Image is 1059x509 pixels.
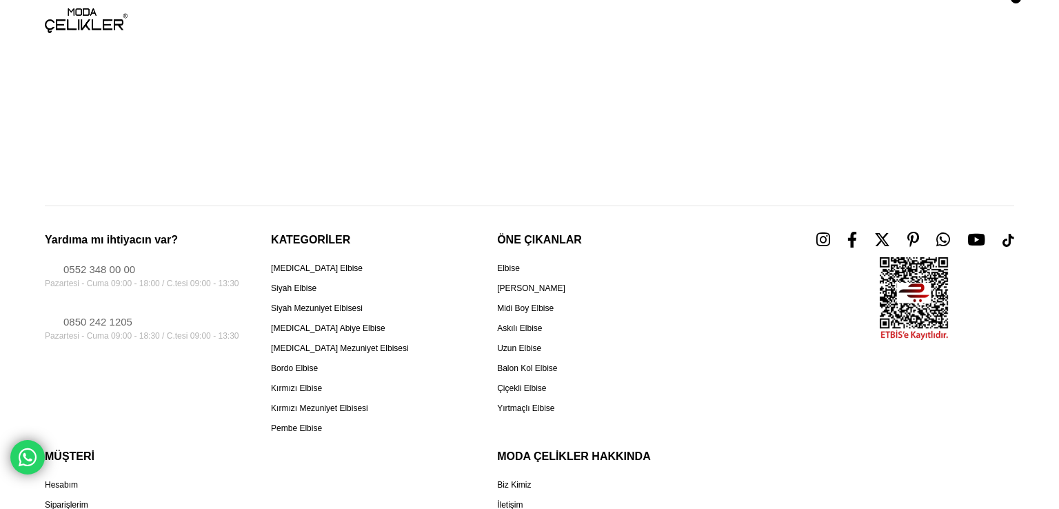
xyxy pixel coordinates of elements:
[271,363,409,373] a: Bordo Elbise
[497,480,594,490] a: Biz Kimiz
[271,303,409,313] a: Siyah Mezuniyet Elbisesi
[45,8,128,33] img: logo
[497,363,565,373] a: Balon Kol Elbise
[497,323,565,333] a: Askılı Elbise
[497,403,565,413] a: Yırtmaçlı Elbise
[45,263,57,275] img: whatsapp
[497,283,565,293] a: [PERSON_NAME]
[45,316,57,328] img: whatsapp
[497,303,565,313] a: Midi Boy Elbise
[271,323,409,333] a: [MEDICAL_DATA] Abiye Elbise
[63,316,132,328] a: 0850 242 1205
[271,383,409,393] a: Kırmızı Elbise
[45,450,94,463] span: MÜŞTERİ
[271,283,409,293] a: Siyah Elbise
[271,403,409,413] a: Kırmızı Mezuniyet Elbisesi
[497,383,565,393] a: Çiçekli Elbise
[497,343,565,353] a: Uzun Elbise
[271,423,409,433] a: Pembe Elbise
[45,331,239,341] small: Pazartesi - Cuma 09:00 - 18:30 / C.tesi 09:00 - 13:30
[271,343,409,353] a: [MEDICAL_DATA] Mezuniyet Elbisesi
[271,263,409,273] a: [MEDICAL_DATA] Elbise
[45,234,178,246] span: Yardıma mı ihtiyacın var?
[497,450,651,463] span: MODA ÇELİKLER HAKKINDA
[497,234,582,246] span: ÖNE ÇIKANLAR
[271,234,350,246] span: KATEGORİLER
[497,263,565,273] a: Elbise
[880,257,949,340] img: Awh8xKw2Nq5FAAAAAElFTkSuQmCC
[63,263,135,275] a: 0552 348 00 00
[45,279,239,288] small: Pazartesi - Cuma 09:00 - 18:00 / C.tesi 09:00 - 13:30
[45,480,88,490] a: Hesabım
